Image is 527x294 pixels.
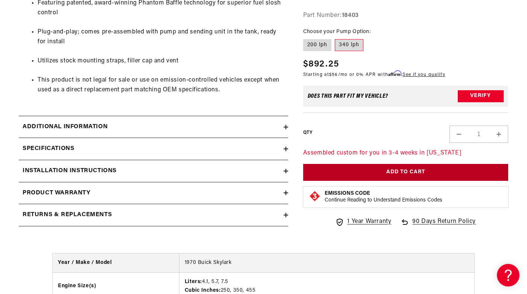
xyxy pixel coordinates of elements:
label: QTY [303,130,313,136]
th: Year / Make / Model [53,253,179,273]
li: Plug-and-play; comes pre-assembled with pump and sending unit in the tank, ready for install [38,27,284,47]
summary: Product warranty [19,182,288,204]
legend: Choose your Pump Option: [303,28,372,36]
strong: Liters: [185,279,202,285]
a: See if you qualify - Learn more about Affirm Financing (opens in modal) [402,72,445,77]
summary: Returns & replacements [19,204,288,226]
p: Continue Reading to Understand Emissions Codes [325,197,442,203]
a: 1 Year Warranty [335,217,391,226]
span: 1 Year Warranty [347,217,391,226]
summary: Specifications [19,138,288,160]
summary: Additional information [19,116,288,138]
p: Assembled custom for you in 3-4 weeks in [US_STATE] [303,148,508,158]
li: Utilizes stock mounting straps, filler cap and vent [38,56,284,66]
div: Part Number: [303,11,508,20]
a: 90 Days Return Policy [400,217,476,234]
li: This product is not legal for sale or use on emission-controlled vehicles except when used as a d... [38,76,284,95]
summary: Installation Instructions [19,160,288,182]
strong: Cubic Inches: [185,288,221,293]
span: 90 Days Return Policy [412,217,476,234]
button: Verify [458,90,504,102]
h2: Additional information [23,122,108,132]
h2: Installation Instructions [23,166,117,176]
label: 340 lph [335,39,363,51]
label: 200 lph [303,39,331,51]
span: Affirm [388,70,401,76]
h2: Returns & replacements [23,210,112,220]
td: 1970 Buick Skylark [179,253,474,273]
h2: Specifications [23,144,74,154]
img: Emissions code [309,190,321,202]
span: $56 [329,72,338,77]
span: $892.25 [303,57,339,71]
button: Emissions CodeContinue Reading to Understand Emissions Codes [325,190,442,203]
button: Add to Cart [303,164,508,181]
h2: Product warranty [23,188,91,198]
strong: 18403 [342,12,359,18]
p: Starting at /mo or 0% APR with . [303,71,445,78]
strong: Emissions Code [325,190,370,196]
div: Does This part fit My vehicle? [308,93,389,99]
